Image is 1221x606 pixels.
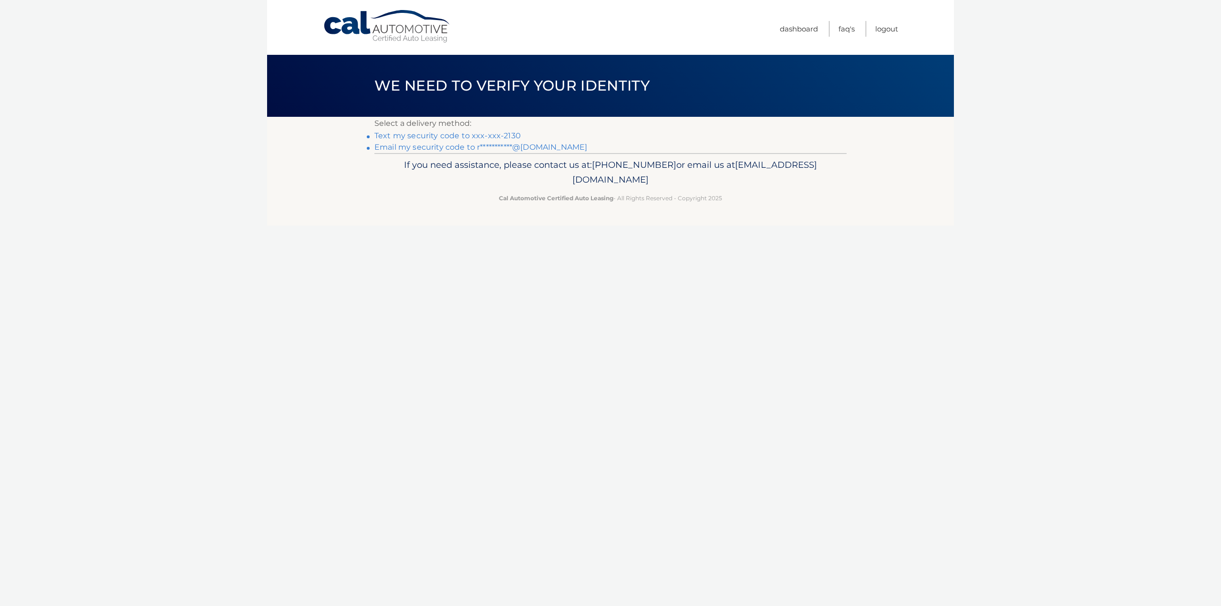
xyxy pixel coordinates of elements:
[374,131,521,140] a: Text my security code to xxx-xxx-2130
[592,159,676,170] span: [PHONE_NUMBER]
[875,21,898,37] a: Logout
[381,193,840,203] p: - All Rights Reserved - Copyright 2025
[323,10,452,43] a: Cal Automotive
[780,21,818,37] a: Dashboard
[374,117,847,130] p: Select a delivery method:
[499,195,613,202] strong: Cal Automotive Certified Auto Leasing
[381,157,840,188] p: If you need assistance, please contact us at: or email us at
[838,21,855,37] a: FAQ's
[374,77,650,94] span: We need to verify your identity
